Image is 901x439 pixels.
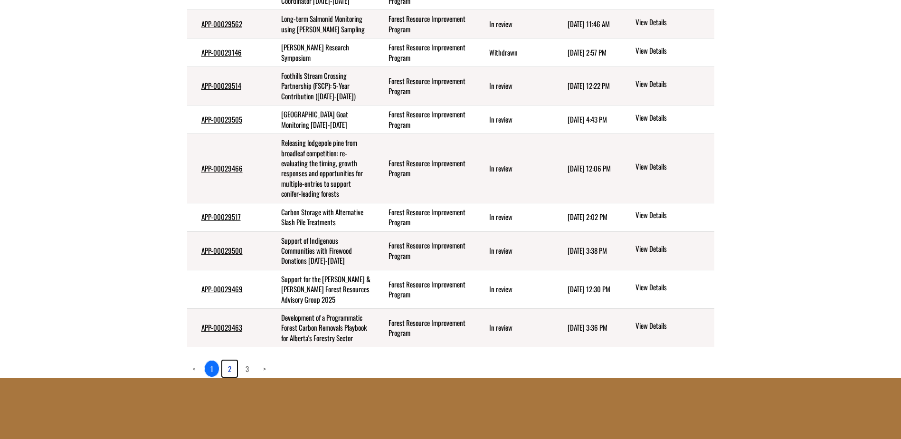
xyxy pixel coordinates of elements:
[620,134,714,203] td: action menu
[267,203,374,231] td: Carbon Storage with Alternative Slash Pile Treatments
[475,203,553,231] td: In review
[374,38,475,67] td: Forest Resource Improvement Program
[240,361,255,377] a: page 3
[374,105,475,134] td: Forest Resource Improvement Program
[267,270,374,308] td: Support for the Hinton & Edson Forest Resources Advisory Group 2025
[553,309,620,347] td: 5/16/2025 3:36 PM
[620,67,714,105] td: action menu
[187,105,267,134] td: APP-00029505
[187,67,267,105] td: APP-00029514
[374,67,475,105] td: Forest Resource Improvement Program
[267,134,374,203] td: Releasing lodgepole pine from broadleaf competition: re-evaluating the timing, growth responses a...
[553,10,620,38] td: 8/20/2025 11:46 AM
[374,10,475,38] td: Forest Resource Improvement Program
[635,46,710,57] a: View details
[635,282,710,294] a: View details
[204,360,219,377] a: 1
[620,10,714,38] td: action menu
[568,284,610,294] time: [DATE] 12:30 PM
[267,231,374,270] td: Support of Indigenous Communities with Firewood Donations 2025-2028
[267,38,374,67] td: West Fraser Research Symposium
[201,322,242,333] a: APP-00029463
[201,211,241,222] a: APP-00029517
[267,309,374,347] td: Development of a Programmatic Forest Carbon Removals Playbook for Alberta's Forestry Sector
[568,322,607,333] time: [DATE] 3:36 PM
[201,80,241,91] a: APP-00029514
[187,10,267,38] td: APP-00029562
[201,245,243,256] a: APP-00029500
[620,105,714,134] td: action menu
[222,361,237,377] a: page 2
[267,67,374,105] td: Foothills Stream Crossing Partnership (FSCP): 5-Year Contribution (2025-2030)
[187,203,267,231] td: APP-00029517
[374,309,475,347] td: Forest Resource Improvement Program
[568,47,607,57] time: [DATE] 2:57 PM
[201,47,242,57] a: APP-00029146
[635,244,710,255] a: View details
[635,17,710,29] a: View details
[374,231,475,270] td: Forest Resource Improvement Program
[475,38,553,67] td: Withdrawn
[568,80,610,91] time: [DATE] 12:22 PM
[187,361,201,377] a: Previous page
[187,134,267,203] td: APP-00029466
[620,38,714,67] td: action menu
[635,162,710,173] a: View details
[187,270,267,308] td: APP-00029469
[620,203,714,231] td: action menu
[568,163,611,173] time: [DATE] 12:06 PM
[475,309,553,347] td: In review
[187,309,267,347] td: APP-00029463
[187,231,267,270] td: APP-00029500
[267,105,374,134] td: Pinto Creek Mountain Goat Monitoring 2025-2029
[553,231,620,270] td: 6/3/2025 3:38 PM
[475,134,553,203] td: In review
[553,38,620,67] td: 8/15/2025 2:57 PM
[201,163,243,173] a: APP-00029466
[553,270,620,308] td: 5/28/2025 12:30 PM
[374,203,475,231] td: Forest Resource Improvement Program
[553,134,620,203] td: 7/28/2025 12:06 PM
[553,67,620,105] td: 8/8/2025 12:22 PM
[553,105,620,134] td: 8/5/2025 4:43 PM
[374,134,475,203] td: Forest Resource Improvement Program
[201,284,243,294] a: APP-00029469
[201,19,242,29] a: APP-00029562
[568,19,610,29] time: [DATE] 11:46 AM
[257,361,272,377] a: Next page
[568,114,607,124] time: [DATE] 4:43 PM
[620,231,714,270] td: action menu
[475,67,553,105] td: In review
[568,211,607,222] time: [DATE] 2:02 PM
[475,105,553,134] td: In review
[568,245,607,256] time: [DATE] 3:38 PM
[635,79,710,90] a: View details
[201,114,242,124] a: APP-00029505
[635,113,710,124] a: View details
[620,270,714,308] td: action menu
[553,203,620,231] td: 6/26/2025 2:02 PM
[374,270,475,308] td: Forest Resource Improvement Program
[267,10,374,38] td: Long-term Salmonid Monitoring using eDNA Sampling
[187,38,267,67] td: APP-00029146
[475,10,553,38] td: In review
[475,231,553,270] td: In review
[620,309,714,347] td: action menu
[635,321,710,332] a: View details
[635,210,710,221] a: View details
[475,270,553,308] td: In review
